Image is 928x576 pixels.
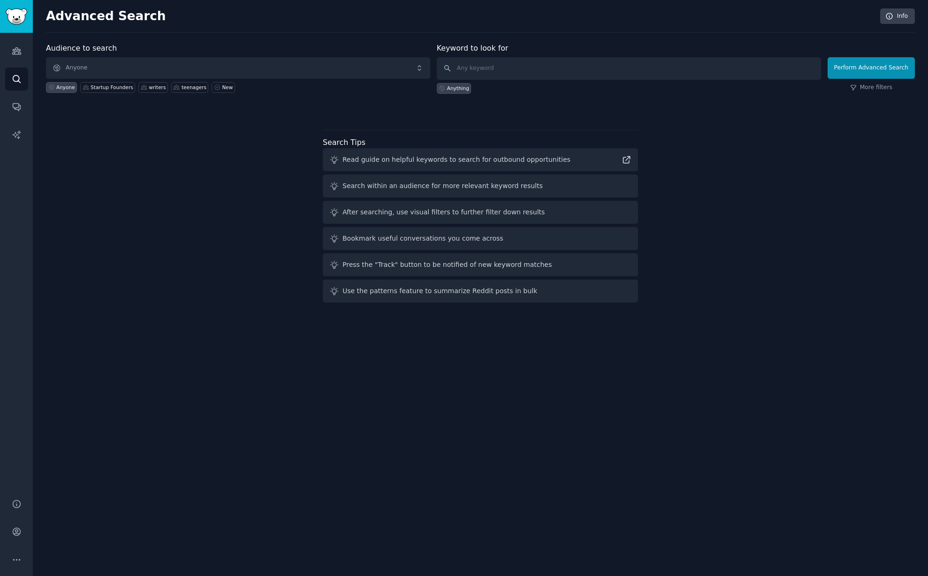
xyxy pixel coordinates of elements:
[447,85,469,91] div: Anything
[212,82,235,93] a: New
[880,8,915,24] a: Info
[46,9,875,24] h2: Advanced Search
[46,44,117,53] label: Audience to search
[342,286,537,296] div: Use the patterns feature to summarize Reddit posts in bulk
[850,83,892,92] a: More filters
[149,84,166,91] div: writers
[323,138,365,147] label: Search Tips
[342,207,545,217] div: After searching, use visual filters to further filter down results
[828,57,915,79] button: Perform Advanced Search
[56,84,75,91] div: Anyone
[342,155,570,165] div: Read guide on helpful keywords to search for outbound opportunities
[222,84,233,91] div: New
[437,44,509,53] label: Keyword to look for
[342,260,552,270] div: Press the "Track" button to be notified of new keyword matches
[437,57,821,80] input: Any keyword
[91,84,133,91] div: Startup Founders
[342,181,543,191] div: Search within an audience for more relevant keyword results
[46,57,430,79] button: Anyone
[182,84,206,91] div: teenagers
[6,8,27,25] img: GummySearch logo
[342,234,503,243] div: Bookmark useful conversations you come across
